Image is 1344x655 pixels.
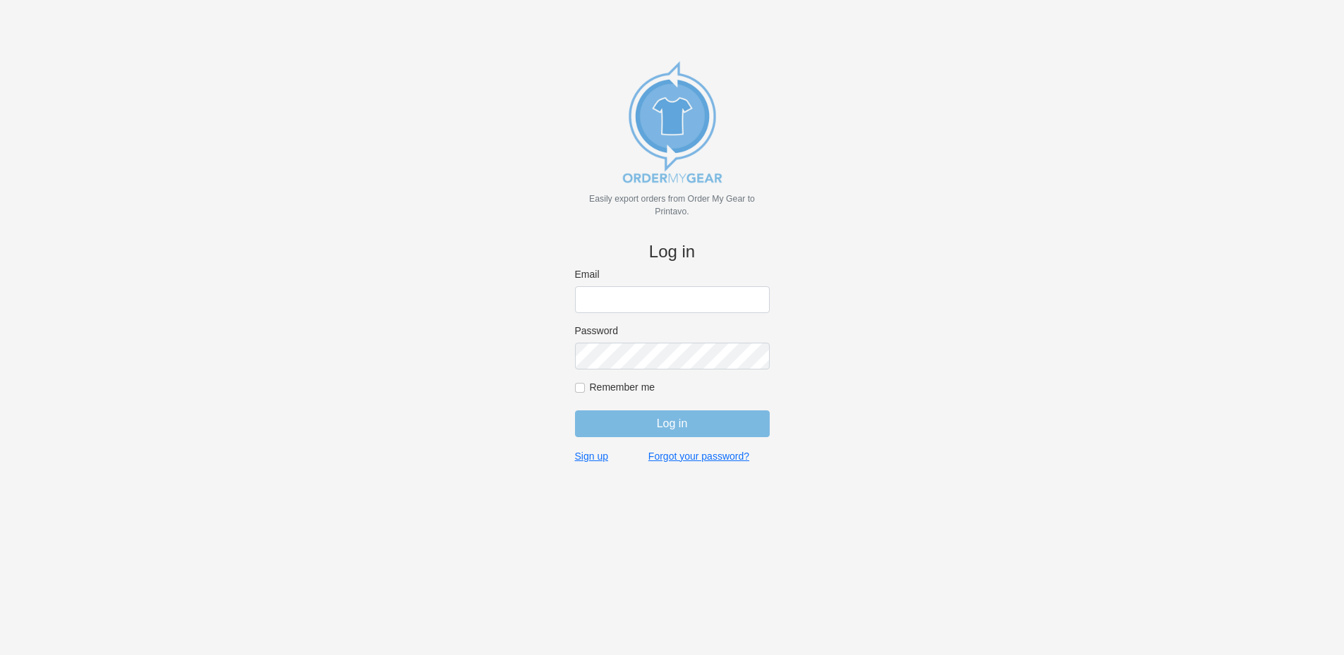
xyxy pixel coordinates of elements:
[590,381,770,393] label: Remember me
[575,192,770,218] p: Easily export orders from Order My Gear to Printavo.
[602,51,743,192] img: new_omg_export_logo-652582c309f788888370c3373ec495a74b7b3fc93c8838f76510ecd25890bcc4.png
[575,268,770,281] label: Email
[575,450,608,463] a: Sign up
[575,324,770,337] label: Password
[575,410,770,437] input: Log in
[648,450,749,463] a: Forgot your password?
[575,242,770,262] h4: Log in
